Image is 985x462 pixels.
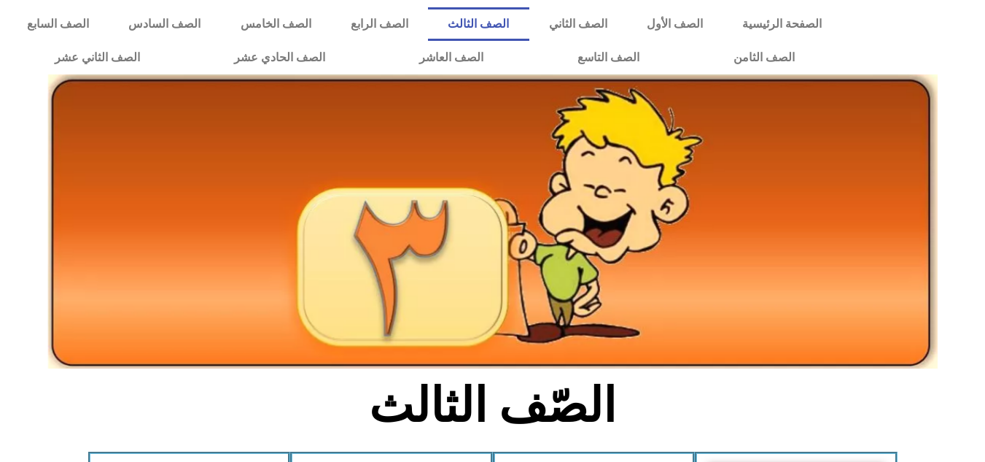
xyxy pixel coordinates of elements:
[529,7,627,41] a: الصف الثاني
[7,7,109,41] a: الصف السابع
[686,41,841,74] a: الصف الثامن
[530,41,686,74] a: الصف التاسع
[221,7,331,41] a: الصف الخامس
[428,7,529,41] a: الصف الثالث
[627,7,723,41] a: الصف الأول
[252,377,733,434] h2: الصّف الثالث
[109,7,220,41] a: الصف السادس
[7,41,187,74] a: الصف الثاني عشر
[331,7,428,41] a: الصف الرابع
[723,7,841,41] a: الصفحة الرئيسية
[372,41,530,74] a: الصف العاشر
[187,41,372,74] a: الصف الحادي عشر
